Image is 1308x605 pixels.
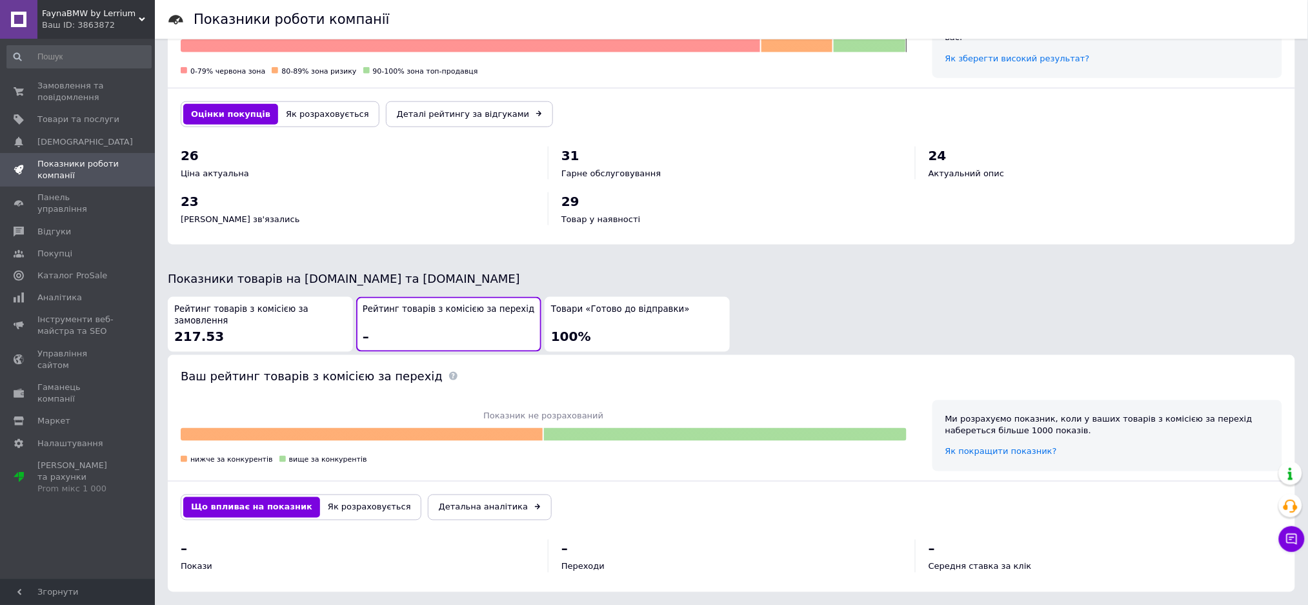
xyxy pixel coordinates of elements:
span: Актуальний опис [929,169,1005,178]
span: Налаштування [37,438,103,449]
span: Рейтинг товарів з комісією за перехід [363,303,534,316]
div: Prom мікс 1 000 [37,483,119,495]
div: Ми розрахуємо показник, коли у ваших товарів з комісією за перехід набереться більше 1000 показів. [945,413,1269,436]
span: Замовлення та повідомлення [37,80,119,103]
span: – [181,541,187,557]
button: Чат з покупцем [1279,526,1305,552]
span: [PERSON_NAME] та рахунки [37,460,119,495]
span: Гаманець компанії [37,382,119,405]
button: Рейтинг товарів з комісією за перехід– [356,297,541,352]
span: Рейтинг товарів з комісією за замовлення [174,303,347,327]
span: 217.53 [174,329,224,344]
span: Відгуки [37,226,71,238]
span: 26 [181,148,199,163]
span: Управління сайтом [37,348,119,371]
span: 23 [181,194,199,209]
span: 0-79% червона зона [190,67,265,76]
button: Що впливає на показник [183,497,320,518]
button: Як розраховується [320,497,419,518]
span: Покази [181,562,212,571]
span: Показник не розрахований [181,410,907,422]
span: – [561,541,568,557]
span: Середня ставка за клік [929,562,1032,571]
button: Рейтинг товарів з комісією за замовлення217.53 [168,297,353,352]
span: – [929,541,935,557]
span: 29 [561,194,579,209]
span: FaynaBMW by Lerrium [42,8,139,19]
span: Панель управління [37,192,119,215]
span: Ваш рейтинг товарів з комісією за перехід [181,369,443,383]
span: 24 [929,148,947,163]
span: Товари та послуги [37,114,119,125]
span: Покупці [37,248,72,260]
button: Оцінки покупців [183,104,278,125]
span: Інструменти веб-майстра та SEO [37,314,119,337]
a: Як покращити показник? [945,447,1057,456]
a: Як зберегти високий результат? [945,54,1090,63]
span: Ціна актуальна [181,169,249,178]
span: Каталог ProSale [37,270,107,282]
span: [DEMOGRAPHIC_DATA] [37,136,133,148]
span: 80-89% зона ризику [281,67,356,76]
span: вище за конкурентів [289,456,367,464]
span: 31 [561,148,579,163]
button: Товари «Готово до відправки»100% [545,297,730,352]
button: Як розраховується [278,104,377,125]
span: 90-100% зона топ-продавця [373,67,478,76]
input: Пошук [6,45,152,68]
div: Ваш ID: 3863872 [42,19,155,31]
a: Деталі рейтингу за відгуками [386,101,554,127]
span: Маркет [37,415,70,427]
a: Детальна аналітика [428,495,552,520]
span: Аналітика [37,292,82,303]
span: Товар у наявності [561,214,640,224]
span: Показники роботи компанії [37,158,119,181]
span: 100% [551,329,591,344]
h1: Показники роботи компанії [194,12,390,27]
span: Переходи [561,562,605,571]
span: Показники товарів на [DOMAIN_NAME] та [DOMAIN_NAME] [168,272,520,285]
span: Гарне обслуговування [561,169,661,178]
span: [PERSON_NAME] зв'язались [181,214,300,224]
span: – [363,329,369,344]
span: Товари «Готово до відправки» [551,303,690,316]
span: нижче за конкурентів [190,456,273,464]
